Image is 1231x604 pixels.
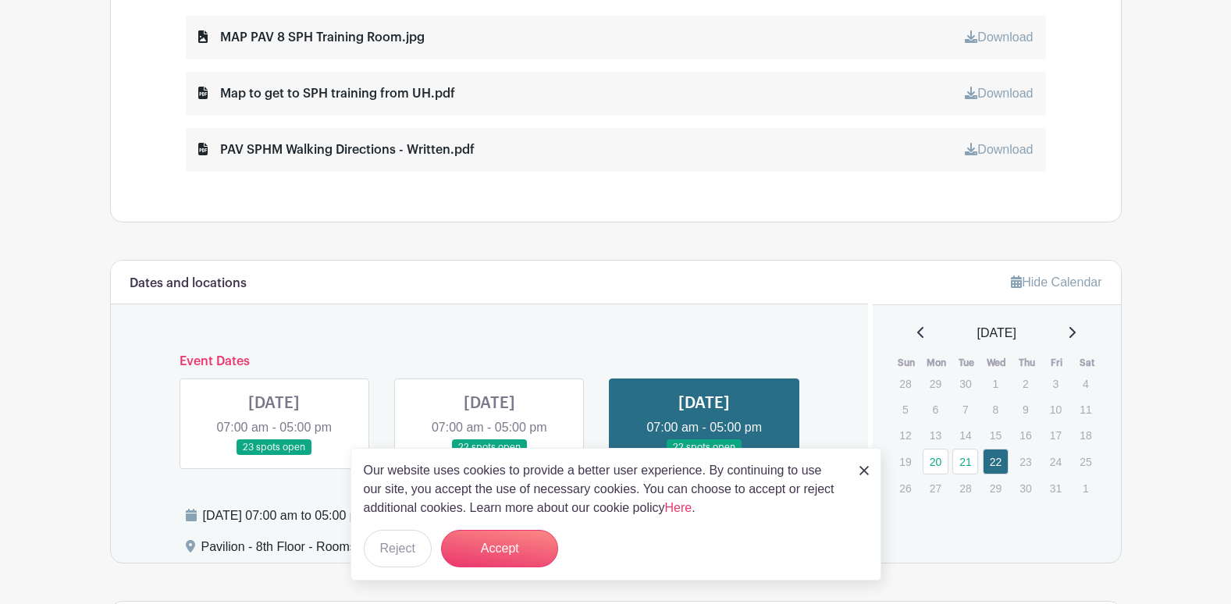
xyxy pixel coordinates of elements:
p: 12 [892,423,918,447]
p: 28 [952,476,978,500]
p: 10 [1043,397,1069,421]
p: 8 [983,397,1009,421]
p: 1 [983,371,1009,396]
p: 25 [1073,449,1098,474]
a: Download [965,30,1033,44]
span: [DATE] [977,324,1016,343]
p: 29 [983,476,1009,500]
th: Sun [891,355,922,371]
img: close_button-5f87c8562297e5c2d7936805f587ecaba9071eb48480494691a3f1689db116b3.svg [859,466,869,475]
p: 14 [952,423,978,447]
th: Tue [952,355,982,371]
p: Our website uses cookies to provide a better user experience. By continuing to use our site, you ... [364,461,843,517]
h6: Dates and locations [130,276,247,291]
p: 26 [892,476,918,500]
div: [DATE] 07:00 am to 05:00 pm [203,506,736,525]
th: Mon [922,355,952,371]
p: 19 [892,449,918,474]
a: 21 [952,449,978,474]
p: 6 [923,397,948,421]
p: 1 [1073,476,1098,500]
p: 23 [1012,449,1038,474]
p: 3 [1043,371,1069,396]
a: 22 [983,449,1009,474]
th: Fri [1042,355,1073,371]
p: 4 [1073,371,1098,396]
button: Reject [364,530,432,567]
h6: Event Dates [167,354,813,369]
p: 31 [1043,476,1069,500]
div: Pavilion - 8th Floor - Rooms 30, 31, 32, [201,538,418,563]
p: 29 [923,371,948,396]
div: Map to get to SPH training from UH.pdf [198,84,455,103]
p: 16 [1012,423,1038,447]
p: 2 [1012,371,1038,396]
p: 30 [1012,476,1038,500]
p: 17 [1043,423,1069,447]
div: MAP PAV 8 SPH Training Room.jpg [198,28,425,47]
p: 30 [952,371,978,396]
div: PAV SPHM Walking Directions - Written.pdf [198,140,475,159]
a: 20 [923,449,948,474]
a: Download [965,87,1033,100]
p: 24 [1043,449,1069,474]
th: Thu [1012,355,1042,371]
p: 27 [923,476,948,500]
p: 18 [1073,423,1098,447]
p: 15 [983,423,1009,447]
p: 28 [892,371,918,396]
a: Here [665,501,692,514]
p: 9 [1012,397,1038,421]
a: Download [965,143,1033,156]
p: 13 [923,423,948,447]
th: Wed [982,355,1012,371]
button: Accept [441,530,558,567]
p: 7 [952,397,978,421]
p: 11 [1073,397,1098,421]
th: Sat [1072,355,1102,371]
a: Hide Calendar [1011,275,1101,289]
p: 5 [892,397,918,421]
